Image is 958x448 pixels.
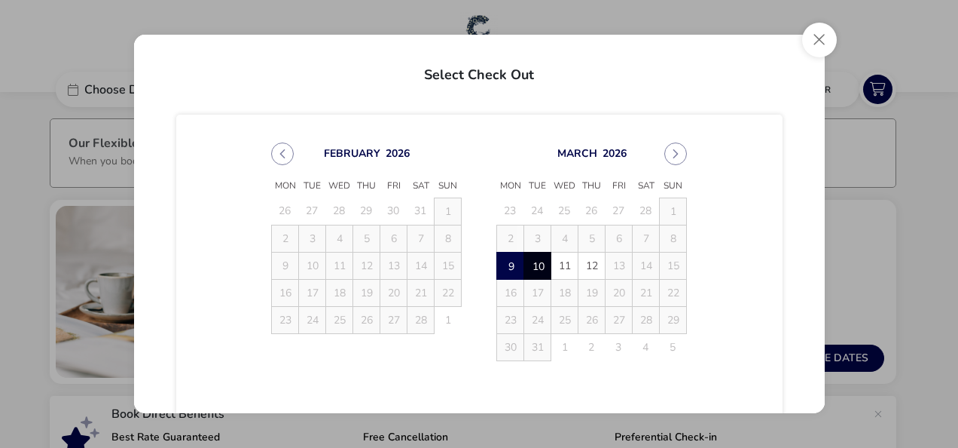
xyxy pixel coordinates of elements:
td: 9 [272,252,299,279]
td: 16 [272,279,299,306]
td: 7 [633,225,660,252]
td: 25 [551,198,578,225]
td: 13 [380,252,407,279]
td: 8 [435,225,462,252]
td: 23 [497,306,524,333]
td: 3 [524,225,551,252]
td: 19 [353,279,380,306]
button: Choose Month [324,146,380,160]
td: 15 [660,252,687,279]
td: 27 [299,198,326,225]
td: 9 [497,252,524,279]
td: 27 [606,306,633,333]
span: Mon [272,175,299,198]
td: 14 [633,252,660,279]
td: 20 [606,279,633,306]
td: 11 [551,252,578,279]
td: 27 [606,198,633,225]
td: 25 [551,306,578,333]
span: 9 [498,253,524,280]
td: 23 [497,198,524,225]
td: 6 [606,225,633,252]
td: 2 [497,225,524,252]
td: 19 [578,279,606,306]
span: Sun [435,175,462,198]
td: 3 [606,333,633,361]
h2: Select Check Out [146,50,813,94]
span: Tue [524,175,551,198]
td: 17 [524,279,551,306]
td: 22 [435,279,462,306]
td: 10 [299,252,326,279]
td: 28 [633,198,660,225]
td: 28 [326,198,353,225]
span: 11 [551,253,578,279]
td: 31 [524,333,551,361]
td: 29 [353,198,380,225]
td: 21 [407,279,435,306]
button: Next Month [664,143,687,165]
td: 24 [524,198,551,225]
td: 5 [660,333,687,361]
td: 30 [497,333,524,361]
td: 15 [435,252,462,279]
td: 13 [606,252,633,279]
td: 12 [578,252,606,279]
td: 28 [633,306,660,333]
span: Tue [299,175,326,198]
span: Sun [660,175,687,198]
td: 24 [299,306,326,333]
td: 4 [551,225,578,252]
td: 17 [299,279,326,306]
td: 26 [578,198,606,225]
td: 6 [380,225,407,252]
td: 27 [380,306,407,333]
td: 25 [326,306,353,333]
td: 7 [407,225,435,252]
td: 4 [326,225,353,252]
td: 5 [578,225,606,252]
span: 12 [578,253,605,279]
span: 10 [525,253,551,280]
span: Thu [578,175,606,198]
td: 16 [497,279,524,306]
td: 5 [353,225,380,252]
td: 11 [326,252,353,279]
button: Choose Month [557,146,597,160]
td: 23 [272,306,299,333]
button: Choose Year [603,146,627,160]
td: 10 [524,252,551,279]
td: 26 [353,306,380,333]
td: 4 [633,333,660,361]
td: 24 [524,306,551,333]
span: Wed [326,175,353,198]
td: 26 [272,198,299,225]
span: Sat [407,175,435,198]
td: 22 [660,279,687,306]
td: 18 [326,279,353,306]
button: Close [802,23,837,57]
button: Previous Month [271,143,294,165]
td: 8 [660,225,687,252]
span: Fri [606,175,633,198]
td: 26 [578,306,606,333]
td: 2 [578,333,606,361]
td: 1 [435,306,462,333]
td: 30 [380,198,407,225]
span: Mon [497,175,524,198]
td: 31 [407,198,435,225]
td: 21 [633,279,660,306]
div: Choose Date [258,124,700,379]
td: 14 [407,252,435,279]
span: Thu [353,175,380,198]
td: 12 [353,252,380,279]
td: 28 [407,306,435,333]
td: 1 [551,333,578,361]
span: Sat [633,175,660,198]
td: 20 [380,279,407,306]
td: 3 [299,225,326,252]
td: 1 [660,198,687,225]
td: 29 [660,306,687,333]
td: 2 [272,225,299,252]
button: Choose Year [386,146,410,160]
